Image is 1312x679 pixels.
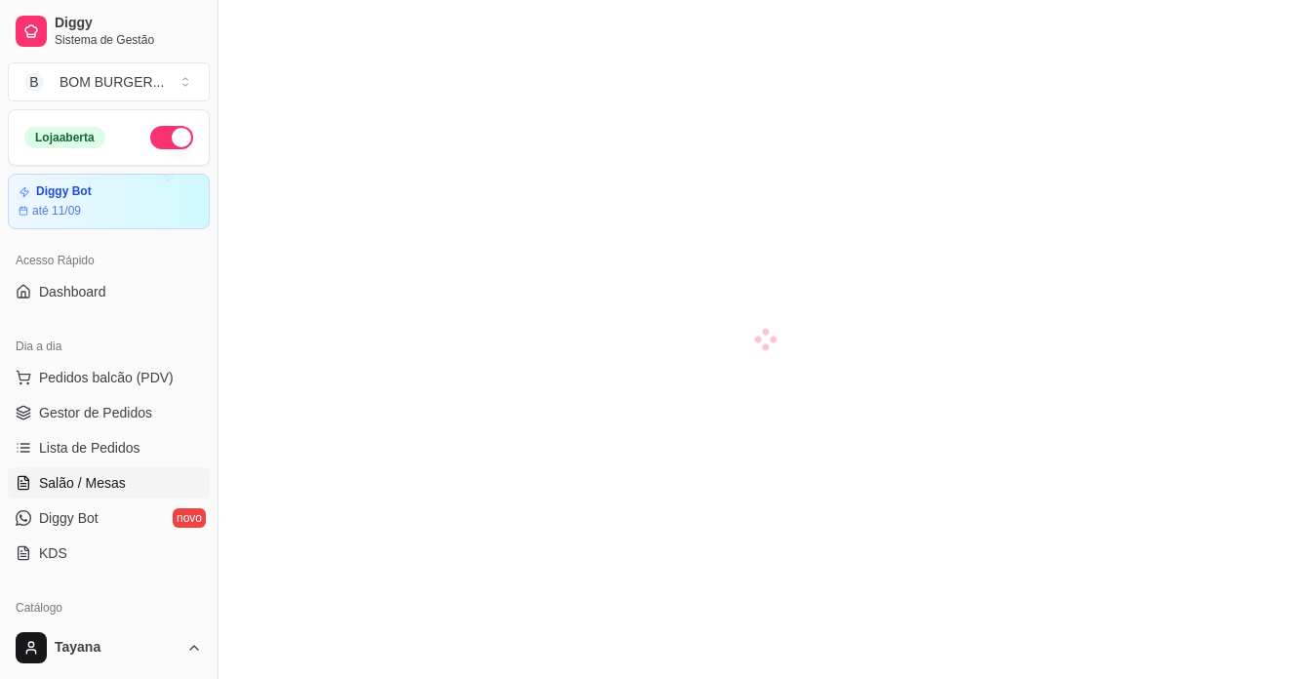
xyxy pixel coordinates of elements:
[8,592,210,623] div: Catálogo
[150,126,193,149] button: Alterar Status
[8,174,210,229] a: Diggy Botaté 11/09
[8,467,210,499] a: Salão / Mesas
[8,62,210,101] button: Select a team
[55,32,202,48] span: Sistema de Gestão
[36,184,92,199] article: Diggy Bot
[60,72,164,92] div: BOM BURGER ...
[8,538,210,569] a: KDS
[55,15,202,32] span: Diggy
[24,127,105,148] div: Loja aberta
[8,331,210,362] div: Dia a dia
[39,508,99,528] span: Diggy Bot
[39,368,174,387] span: Pedidos balcão (PDV)
[39,403,152,422] span: Gestor de Pedidos
[39,438,140,458] span: Lista de Pedidos
[55,639,179,657] span: Tayana
[32,203,81,219] article: até 11/09
[8,276,210,307] a: Dashboard
[8,397,210,428] a: Gestor de Pedidos
[39,543,67,563] span: KDS
[8,624,210,671] button: Tayana
[8,432,210,463] a: Lista de Pedidos
[8,245,210,276] div: Acesso Rápido
[8,362,210,393] button: Pedidos balcão (PDV)
[8,8,210,55] a: DiggySistema de Gestão
[39,473,126,493] span: Salão / Mesas
[24,72,44,92] span: B
[8,502,210,534] a: Diggy Botnovo
[39,282,106,301] span: Dashboard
